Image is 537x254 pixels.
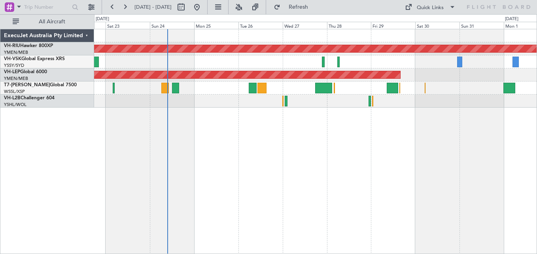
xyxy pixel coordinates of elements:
[4,57,21,61] span: VH-VSK
[194,22,238,29] div: Mon 25
[4,96,55,100] a: VH-L2BChallenger 604
[415,22,459,29] div: Sat 30
[282,4,315,10] span: Refresh
[505,16,518,23] div: [DATE]
[4,83,50,87] span: T7-[PERSON_NAME]
[4,89,25,95] a: WSSL/XSP
[4,70,47,74] a: VH-LEPGlobal 6000
[106,22,150,29] div: Sat 23
[134,4,172,11] span: [DATE] - [DATE]
[4,44,53,48] a: VH-RIUHawker 800XP
[4,102,26,108] a: YSHL/WOL
[4,96,21,100] span: VH-L2B
[327,22,371,29] div: Thu 28
[9,15,86,28] button: All Aircraft
[459,22,504,29] div: Sun 31
[4,49,28,55] a: YMEN/MEB
[4,63,24,68] a: YSSY/SYD
[150,22,194,29] div: Sun 24
[283,22,327,29] div: Wed 27
[4,44,20,48] span: VH-RIU
[270,1,318,13] button: Refresh
[4,70,20,74] span: VH-LEP
[4,57,65,61] a: VH-VSKGlobal Express XRS
[371,22,415,29] div: Fri 29
[238,22,283,29] div: Tue 26
[96,16,109,23] div: [DATE]
[4,76,28,82] a: YMEN/MEB
[4,83,77,87] a: T7-[PERSON_NAME]Global 7500
[21,19,83,25] span: All Aircraft
[417,4,444,12] div: Quick Links
[401,1,459,13] button: Quick Links
[24,1,70,13] input: Trip Number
